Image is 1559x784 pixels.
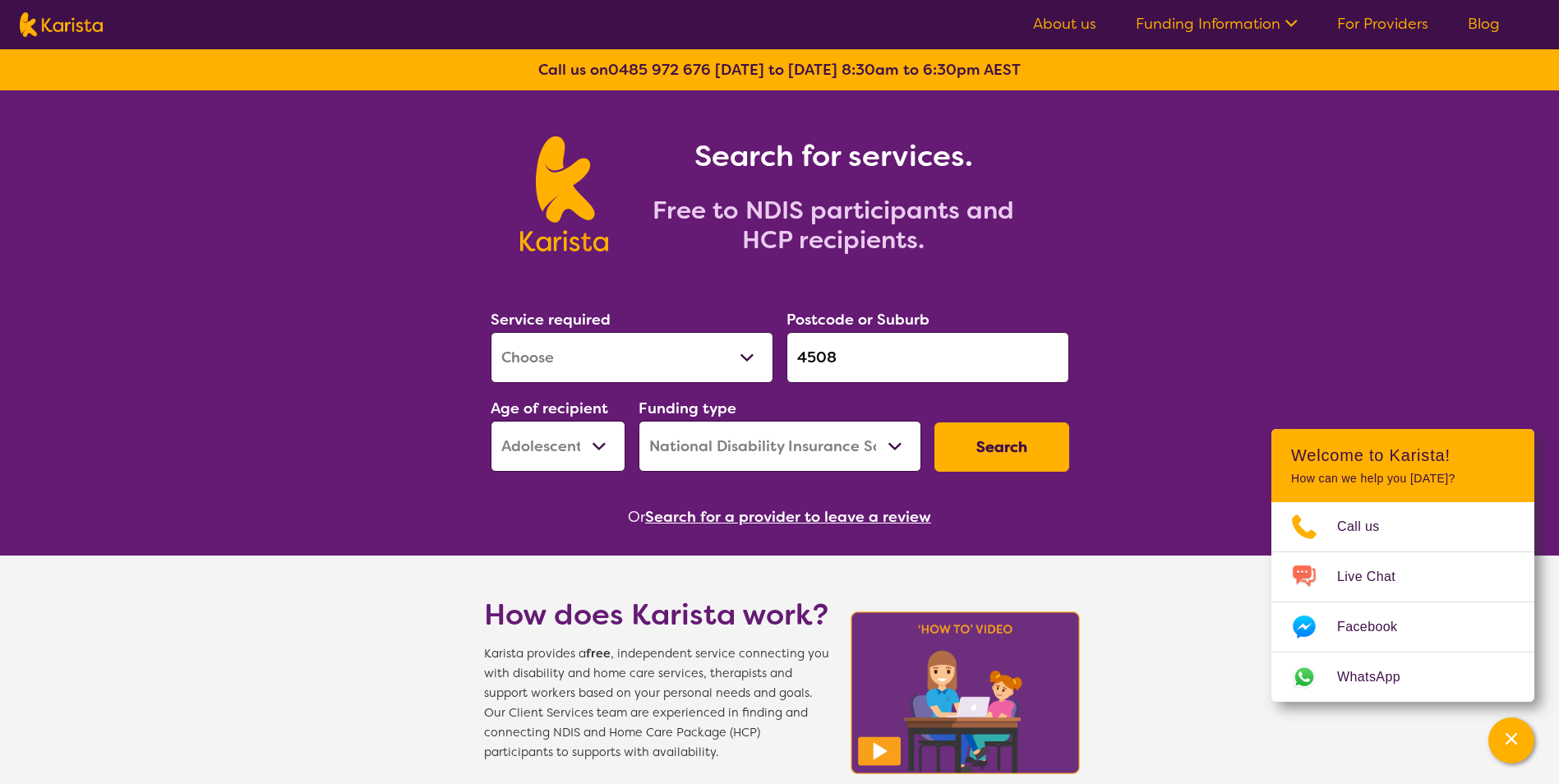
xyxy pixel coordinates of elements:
span: Karista provides a , independent service connecting you with disability and home care services, t... [484,644,829,763]
h1: How does Karista work? [484,595,829,634]
img: Karista video [846,606,1086,779]
img: Karista logo [20,12,103,37]
span: Call us [1337,514,1400,539]
span: Facebook [1337,615,1417,639]
b: free [586,646,611,662]
a: 0485 972 676 [608,60,711,80]
a: For Providers [1337,14,1428,34]
p: How can we help you [DATE]? [1291,472,1515,486]
a: Web link opens in a new tab. [1271,653,1534,702]
img: Karista logo [520,136,608,251]
label: Age of recipient [491,399,608,418]
h2: Welcome to Karista! [1291,445,1515,465]
a: Funding Information [1136,14,1298,34]
ul: Choose channel [1271,502,1534,702]
h1: Search for services. [628,136,1039,176]
input: Type [786,332,1069,383]
span: Or [628,505,645,529]
label: Funding type [639,399,736,418]
span: Live Chat [1337,565,1415,589]
span: WhatsApp [1337,665,1420,689]
label: Service required [491,310,611,330]
div: Channel Menu [1271,429,1534,702]
button: Search [934,422,1069,472]
a: Blog [1468,14,1500,34]
h2: Free to NDIS participants and HCP recipients. [628,196,1039,255]
a: About us [1033,14,1096,34]
b: Call us on [DATE] to [DATE] 8:30am to 6:30pm AEST [538,60,1021,80]
button: Search for a provider to leave a review [645,505,931,529]
button: Channel Menu [1488,717,1534,763]
label: Postcode or Suburb [786,310,929,330]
